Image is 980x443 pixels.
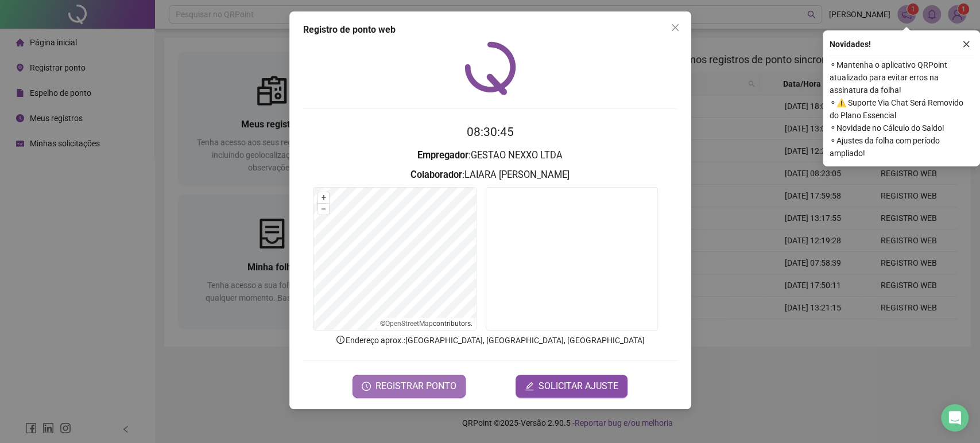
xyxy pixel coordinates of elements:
strong: Colaborador [410,169,462,180]
span: SOLICITAR AJUSTE [539,379,618,393]
strong: Empregador [417,150,468,161]
a: OpenStreetMap [385,320,433,328]
span: edit [525,382,534,391]
span: clock-circle [362,382,371,391]
span: ⚬ Ajustes da folha com período ampliado! [830,134,973,160]
button: – [318,204,329,215]
div: Registro de ponto web [303,23,677,37]
span: ⚬ Novidade no Cálculo do Saldo! [830,122,973,134]
span: ⚬ Mantenha o aplicativo QRPoint atualizado para evitar erros na assinatura da folha! [830,59,973,96]
span: REGISTRAR PONTO [375,379,456,393]
span: info-circle [335,335,346,345]
button: editSOLICITAR AJUSTE [516,375,627,398]
h3: : LAIARA [PERSON_NAME] [303,168,677,182]
img: QRPoint [464,41,516,95]
button: Close [666,18,684,37]
button: REGISTRAR PONTO [353,375,466,398]
span: close [671,23,680,32]
h3: : GESTAO NEXXO LTDA [303,148,677,163]
button: + [318,192,329,203]
div: Open Intercom Messenger [941,404,969,432]
span: Novidades ! [830,38,871,50]
span: ⚬ ⚠️ Suporte Via Chat Será Removido do Plano Essencial [830,96,973,122]
time: 08:30:45 [467,125,514,139]
span: close [962,40,970,48]
p: Endereço aprox. : [GEOGRAPHIC_DATA], [GEOGRAPHIC_DATA], [GEOGRAPHIC_DATA] [303,334,677,347]
li: © contributors. [380,320,472,328]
